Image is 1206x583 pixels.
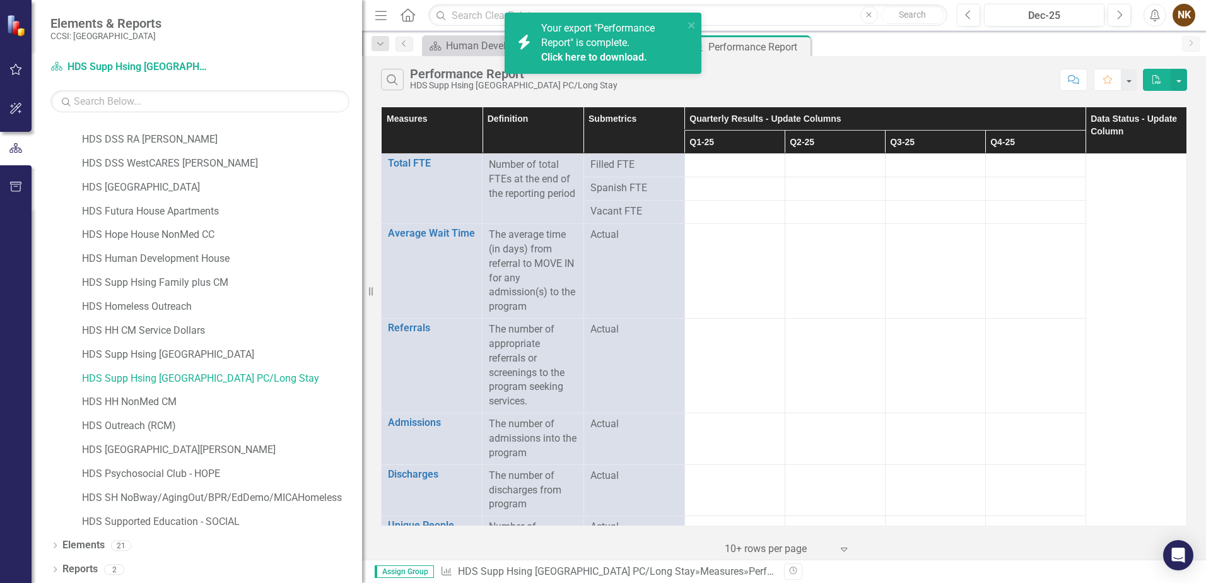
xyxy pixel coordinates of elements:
[684,516,785,563] td: Double-Click to Edit
[425,38,545,54] a: Human Development Svcs of [GEOGRAPHIC_DATA] Page
[684,224,785,319] td: Double-Click to Edit
[984,4,1104,26] button: Dec-25
[440,565,775,579] div: » »
[489,158,577,201] div: Number of total FTEs at the end of the reporting period
[489,322,577,409] div: The number of appropriate referrals or screenings to the program seeking services.
[50,16,161,31] span: Elements & Reports
[388,228,476,239] a: Average Wait Time
[82,467,362,481] a: HDS Psychosocial Club - HOPE
[410,81,618,90] div: HDS Supp Hsing [GEOGRAPHIC_DATA] PC/Long Stay
[885,177,985,201] td: Double-Click to Edit
[388,417,476,428] a: Admissions
[985,224,1086,319] td: Double-Click to Edit
[104,564,124,575] div: 2
[985,177,1086,201] td: Double-Click to Edit
[82,300,362,314] a: HDS Homeless Outreach
[82,252,362,266] a: HDS Human Development House
[785,413,885,465] td: Double-Click to Edit
[590,228,678,242] span: Actual
[388,520,476,542] a: Unique People Served
[590,204,678,219] span: Vacant FTE
[375,565,434,578] span: Assign Group
[382,154,483,224] td: Double-Click to Edit Right Click for Context Menu
[1173,4,1195,26] button: NK
[985,413,1086,465] td: Double-Click to Edit
[82,180,362,195] a: HDS [GEOGRAPHIC_DATA]
[82,156,362,171] a: HDS DSS WestCARES [PERSON_NAME]
[50,90,349,112] input: Search Below...
[985,201,1086,224] td: Double-Click to Edit
[885,201,985,224] td: Double-Click to Edit
[684,201,785,224] td: Double-Click to Edit
[885,154,985,177] td: Double-Click to Edit
[885,319,985,413] td: Double-Click to Edit
[708,39,807,55] div: Performance Report
[382,413,483,465] td: Double-Click to Edit Right Click for Context Menu
[82,372,362,386] a: HDS Supp Hsing [GEOGRAPHIC_DATA] PC/Long Stay
[82,228,362,242] a: HDS Hope House NonMed CC
[899,9,926,20] span: Search
[541,51,647,63] a: Click here to download.
[688,18,696,32] button: close
[985,516,1086,563] td: Double-Click to Edit
[541,22,681,65] span: Your export "Performance Report" is complete.
[885,224,985,319] td: Double-Click to Edit
[489,228,577,314] p: The average time (in days) from referral to MOVE IN for any admission(s) to the program
[684,413,785,465] td: Double-Click to Edit
[881,6,944,24] button: Search
[985,319,1086,413] td: Double-Click to Edit
[50,60,208,74] a: HDS Supp Hsing [GEOGRAPHIC_DATA] PC/Long Stay
[62,562,98,577] a: Reports
[388,158,476,169] a: Total FTE
[785,154,885,177] td: Double-Click to Edit
[388,469,476,480] a: Discharges
[82,132,362,147] a: HDS DSS RA [PERSON_NAME]
[785,516,885,563] td: Double-Click to Edit
[50,31,161,41] small: CCSI: [GEOGRAPHIC_DATA]
[590,322,678,337] span: Actual
[785,201,885,224] td: Double-Click to Edit
[684,464,785,516] td: Double-Click to Edit
[590,158,678,172] span: Filled FTE
[382,224,483,319] td: Double-Click to Edit Right Click for Context Menu
[985,154,1086,177] td: Double-Click to Edit
[785,224,885,319] td: Double-Click to Edit
[700,565,744,577] a: Measures
[885,516,985,563] td: Double-Click to Edit
[82,515,362,529] a: HDS Supported Education - SOCIAL
[82,276,362,290] a: HDS Supp Hsing Family plus CM
[111,540,131,551] div: 21
[446,38,545,54] div: Human Development Svcs of [GEOGRAPHIC_DATA] Page
[1163,540,1193,570] div: Open Intercom Messenger
[749,565,838,577] div: Performance Report
[82,395,362,409] a: HDS HH NonMed CM
[489,469,577,512] div: The number of discharges from program
[82,491,362,505] a: HDS SH NoBway/AgingOut/BPR/EdDemo/MICAHomeless
[885,464,985,516] td: Double-Click to Edit
[410,67,618,81] div: Performance Report
[684,177,785,201] td: Double-Click to Edit
[82,324,362,338] a: HDS HH CM Service Dollars
[382,464,483,516] td: Double-Click to Edit Right Click for Context Menu
[82,348,362,362] a: HDS Supp Hsing [GEOGRAPHIC_DATA]
[590,469,678,483] span: Actual
[458,565,695,577] a: HDS Supp Hsing [GEOGRAPHIC_DATA] PC/Long Stay
[382,319,483,413] td: Double-Click to Edit Right Click for Context Menu
[985,464,1086,516] td: Double-Click to Edit
[590,181,678,196] span: Spanish FTE
[590,417,678,432] span: Actual
[988,8,1100,23] div: Dec-25
[684,154,785,177] td: Double-Click to Edit
[590,520,678,534] span: Actual
[785,464,885,516] td: Double-Click to Edit
[428,4,947,26] input: Search ClearPoint...
[885,413,985,465] td: Double-Click to Edit
[785,319,885,413] td: Double-Click to Edit
[6,14,28,36] img: ClearPoint Strategy
[684,319,785,413] td: Double-Click to Edit
[62,538,105,553] a: Elements
[82,443,362,457] a: HDS [GEOGRAPHIC_DATA][PERSON_NAME]
[82,204,362,219] a: HDS Futura House Apartments
[489,417,577,461] div: The number of admissions into the program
